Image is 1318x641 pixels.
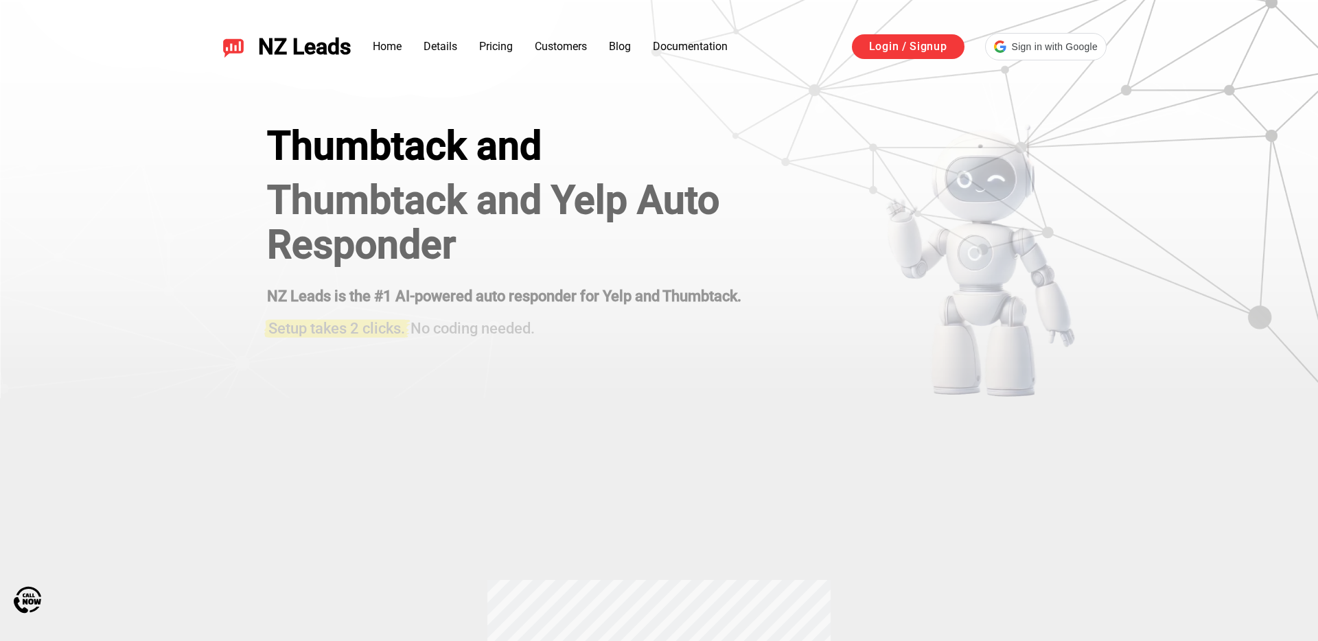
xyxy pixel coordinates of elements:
[258,34,351,60] span: NZ Leads
[535,40,587,53] a: Customers
[222,36,244,58] img: NZ Leads logo
[985,33,1107,60] div: Sign in with Google
[267,288,741,305] strong: NZ Leads is the #1 AI-powered auto responder for Yelp and Thumbtack.
[373,40,402,53] a: Home
[424,40,457,53] a: Details
[479,40,513,53] a: Pricing
[1012,40,1098,54] span: Sign in with Google
[268,319,405,336] span: Setup takes 2 clicks.
[267,178,816,268] h1: Thumbtack and Yelp Auto Responder
[14,586,41,614] img: Call Now
[267,311,816,338] h2: No coding needed.
[653,40,728,53] a: Documentation
[267,124,816,169] div: Thumbtack and
[884,124,1076,398] img: yelp bot
[852,34,964,59] a: Login / Signup
[609,40,631,53] a: Blog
